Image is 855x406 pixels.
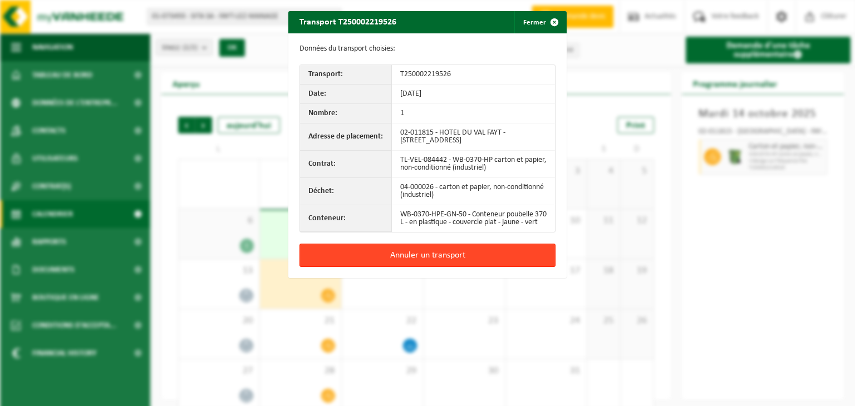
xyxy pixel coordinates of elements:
td: 04-000026 - carton et papier, non-conditionné (industriel) [392,178,555,205]
th: Adresse de placement: [300,123,392,151]
td: TL-VEL-084442 - WB-0370-HP carton et papier, non-conditionné (industriel) [392,151,555,178]
th: Date: [300,85,392,104]
button: Fermer [514,11,566,33]
td: 02-011815 - HOTEL DU VAL FAYT - [STREET_ADDRESS] [392,123,555,151]
th: Nombre: [300,104,392,123]
td: [DATE] [392,85,555,104]
h2: Transport T250002219526 [288,11,407,32]
button: Annuler un transport [299,244,556,267]
th: Transport: [300,65,392,85]
th: Conteneur: [300,205,392,232]
p: Données du transport choisies: [299,44,556,53]
td: 1 [392,104,555,123]
td: T250002219526 [392,65,555,85]
th: Contrat: [300,151,392,178]
th: Déchet: [300,178,392,205]
td: WB-0370-HPE-GN-50 - Conteneur poubelle 370 L - en plastique - couvercle plat - jaune - vert [392,205,555,232]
